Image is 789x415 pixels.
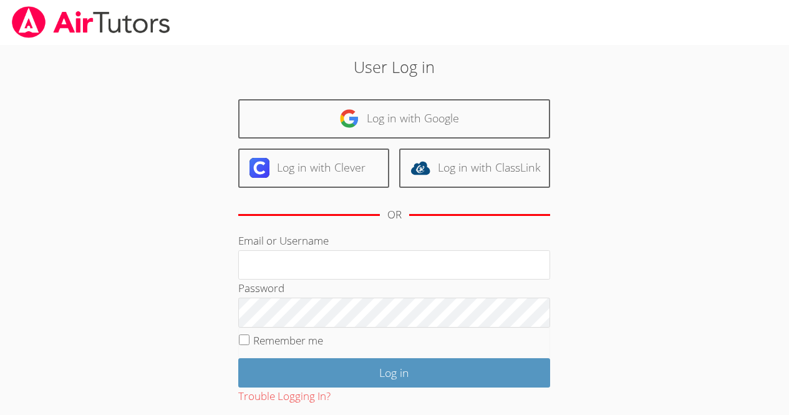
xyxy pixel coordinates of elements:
label: Remember me [253,333,323,348]
a: Log in with Google [238,99,550,139]
div: OR [387,206,402,224]
a: Log in with Clever [238,149,389,188]
a: Log in with ClassLink [399,149,550,188]
img: airtutors_banner-c4298cdbf04f3fff15de1276eac7730deb9818008684d7c2e4769d2f7ddbe033.png [11,6,172,38]
label: Email or Username [238,233,329,248]
h2: User Log in [182,55,607,79]
img: clever-logo-6eab21bc6e7a338710f1a6ff85c0baf02591cd810cc4098c63d3a4b26e2feb20.svg [249,158,269,178]
label: Password [238,281,284,295]
img: classlink-logo-d6bb404cc1216ec64c9a2012d9dc4662098be43eaf13dc465df04b49fa7ab582.svg [410,158,430,178]
button: Trouble Logging In? [238,388,331,406]
img: google-logo-50288ca7cdecda66e5e0955fdab243c47b7ad437acaf1139b6f446037453330a.svg [339,109,359,129]
input: Log in [238,358,550,388]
